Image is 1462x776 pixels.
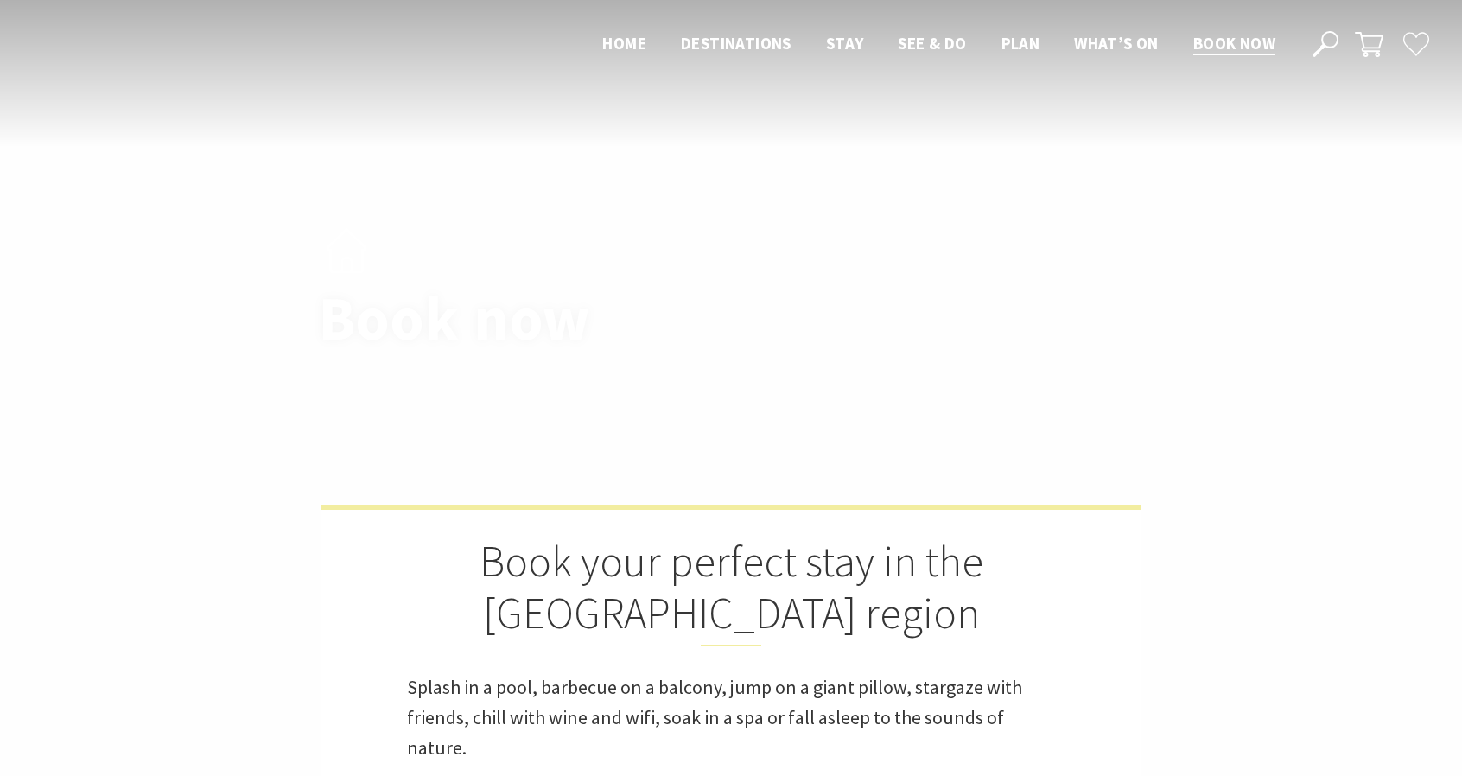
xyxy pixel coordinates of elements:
[1074,33,1159,54] span: What’s On
[1193,33,1275,54] span: Book now
[826,33,864,54] span: Stay
[319,285,807,352] h1: Book now
[602,33,646,54] span: Home
[407,536,1055,646] h2: Book your perfect stay in the [GEOGRAPHIC_DATA] region
[407,672,1055,764] p: Splash in a pool, barbecue on a balcony, jump on a giant pillow, stargaze with friends, chill wit...
[681,33,791,54] span: Destinations
[585,30,1293,59] nav: Main Menu
[1001,33,1040,54] span: Plan
[898,33,966,54] span: See & Do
